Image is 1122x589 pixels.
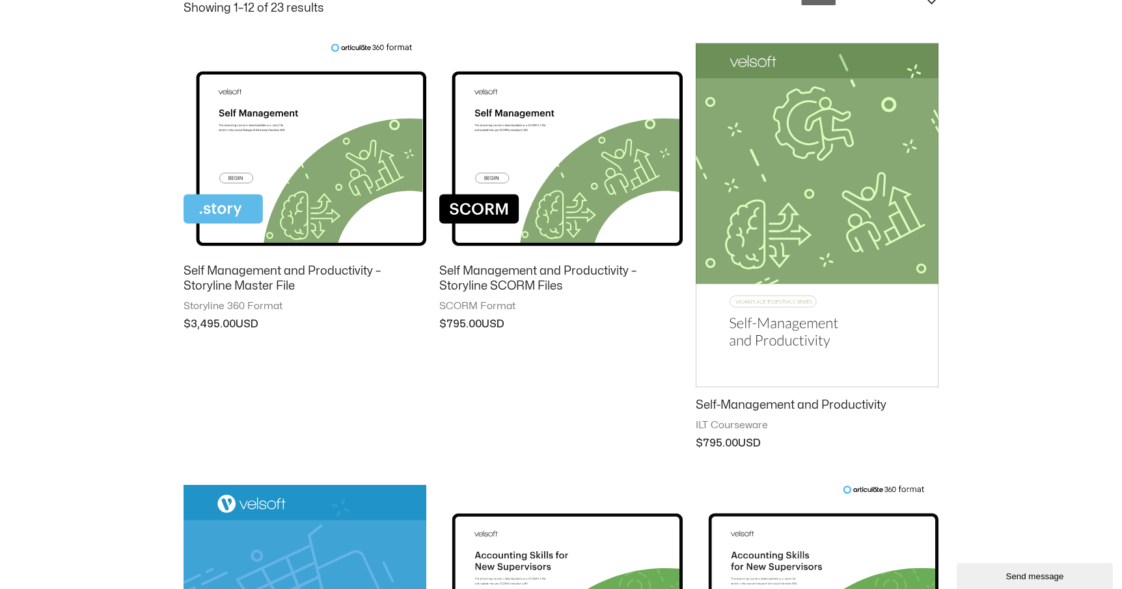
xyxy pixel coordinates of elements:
[696,438,703,448] span: $
[184,319,236,329] bdi: 3,495.00
[439,319,482,329] bdi: 795.00
[696,398,938,418] a: Self-Management and Productivity
[696,43,938,388] img: Self-Management and Productivity
[184,3,324,14] p: Showing 1–12 of 23 results
[184,264,426,294] h2: Self Management and Productivity – Storyline Master File
[439,300,682,313] span: SCORM Format
[184,319,191,329] span: $
[184,264,426,300] a: Self Management and Productivity – Storyline Master File
[184,43,426,254] img: Self Management and Productivity - Storyline Master File
[439,43,682,254] img: Self Management and Productivity - Storyline SCORM Files
[439,264,682,300] a: Self Management and Productivity – Storyline SCORM Files
[184,300,426,313] span: Storyline 360 Format
[439,264,682,294] h2: Self Management and Productivity – Storyline SCORM Files
[957,560,1115,589] iframe: chat widget
[439,319,446,329] span: $
[696,419,938,432] span: ILT Courseware
[696,438,738,448] bdi: 795.00
[696,398,938,413] h2: Self-Management and Productivity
